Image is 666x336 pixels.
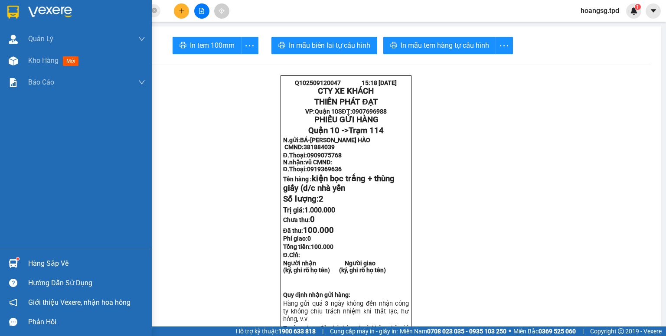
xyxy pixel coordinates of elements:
span: copyright [618,328,624,334]
span: Quận 10 -> [308,126,384,135]
span: 381884039 [304,144,335,150]
span: Đ.Chỉ: [283,251,300,258]
span: down [138,36,145,42]
strong: THIÊN PHÁT ĐẠT [314,97,377,107]
span: Báo cáo [28,77,54,88]
span: 1.000.000 [304,206,335,214]
img: icon-new-feature [630,7,638,15]
strong: Quy định nhận gửi hàng: [283,291,351,298]
span: Kho hàng [28,56,59,65]
span: Miền Nam [400,326,506,336]
strong: Phí giao: [283,235,311,242]
span: mới [63,56,78,66]
span: Miền Bắc [513,326,576,336]
button: printerIn mẫu tem hàng tự cấu hình [383,37,496,54]
strong: Tên hàng : [283,176,395,192]
strong: 0369 525 060 [539,328,576,335]
span: hoangsg.tpd [574,5,626,16]
strong: Đ.Thoại: [283,166,342,173]
button: more [241,37,258,54]
span: PHIẾU GỬI HÀNG [314,115,379,124]
span: 0919369636 [307,166,342,173]
img: solution-icon [9,78,18,87]
span: question-circle [9,279,17,287]
span: close-circle [152,7,157,15]
span: Quản Lý [28,33,53,44]
span: 1 [636,4,639,10]
span: Cung cấp máy in - giấy in: [330,326,398,336]
span: notification [9,298,17,307]
img: warehouse-icon [9,56,18,65]
sup: 1 [16,258,19,260]
span: Quận 10 [315,108,338,115]
span: | [322,326,323,336]
button: caret-down [646,3,661,19]
div: Phản hồi [28,316,145,329]
div: Hướng dẫn sử dụng [28,277,145,290]
span: more [496,40,513,51]
strong: N.gửi: [283,137,374,150]
strong: Người nhận Người giao [283,260,375,267]
strong: Đã thu: [283,227,334,234]
img: warehouse-icon [9,35,18,44]
span: message [9,318,17,326]
span: 0909075768 [307,152,342,159]
sup: 1 [635,4,641,10]
strong: 1900 633 818 [278,328,316,335]
span: In mẫu biên lai tự cấu hình [289,40,370,51]
span: 2 [319,194,323,204]
strong: 0708 023 035 - 0935 103 250 [427,328,506,335]
strong: Chưa thu: [283,216,315,223]
span: [DATE] [379,79,397,86]
button: file-add [194,3,209,19]
span: | [582,326,584,336]
span: plus [179,8,185,14]
span: Hỗ trợ kỹ thuật: [236,326,316,336]
strong: N.nhận: [283,159,332,166]
span: 0 [310,215,315,224]
button: more [496,37,513,54]
span: In mẫu tem hàng tự cấu hình [401,40,489,51]
span: Giới thiệu Vexere, nhận hoa hồng [28,297,131,308]
span: printer [278,42,285,50]
span: Số lượng: [283,194,323,204]
strong: VP: SĐT: [305,108,386,115]
span: Q102509120047 [295,79,341,86]
button: printerIn mẫu biên lai tự cấu hình [271,37,377,54]
button: aim [214,3,229,19]
span: Trạm 114 [349,126,384,135]
strong: CTY XE KHÁCH [318,86,374,96]
span: kiện bọc trắng + thùng giấy (d/c nhà yến [283,174,395,193]
span: aim [219,8,225,14]
span: BÁ-[PERSON_NAME] HÀO CMND: [283,137,374,150]
span: more [242,40,258,51]
span: In tem 100mm [190,40,235,51]
span: ⚪️ [509,329,511,333]
img: warehouse-icon [9,259,18,268]
button: plus [174,3,189,19]
span: printer [180,42,186,50]
strong: (ký, ghi rõ họ tên) (ký, ghi rõ họ tên) [283,267,386,274]
span: Hàng gửi quá 3 ngày không đến nhận công ty không chịu trách nhiệm khi thất lạc, hư hỏn... [283,300,409,323]
span: 0 [307,235,311,242]
div: Hàng sắp về [28,257,145,270]
button: printerIn tem 100mm [173,37,242,54]
span: file-add [199,8,205,14]
span: 100.000 [303,225,334,235]
span: caret-down [650,7,657,15]
span: down [138,79,145,86]
span: vũ CMND: [305,159,332,166]
span: 15:18 [362,79,377,86]
span: Tổng tiền: [283,243,333,250]
strong: Đ.Thoại: [283,152,342,159]
span: Trị giá: [283,206,335,214]
span: 0907696988 [352,108,387,115]
span: printer [390,42,397,50]
span: close-circle [152,8,157,13]
img: logo-vxr [7,6,19,19]
span: 100.000 [311,243,333,250]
